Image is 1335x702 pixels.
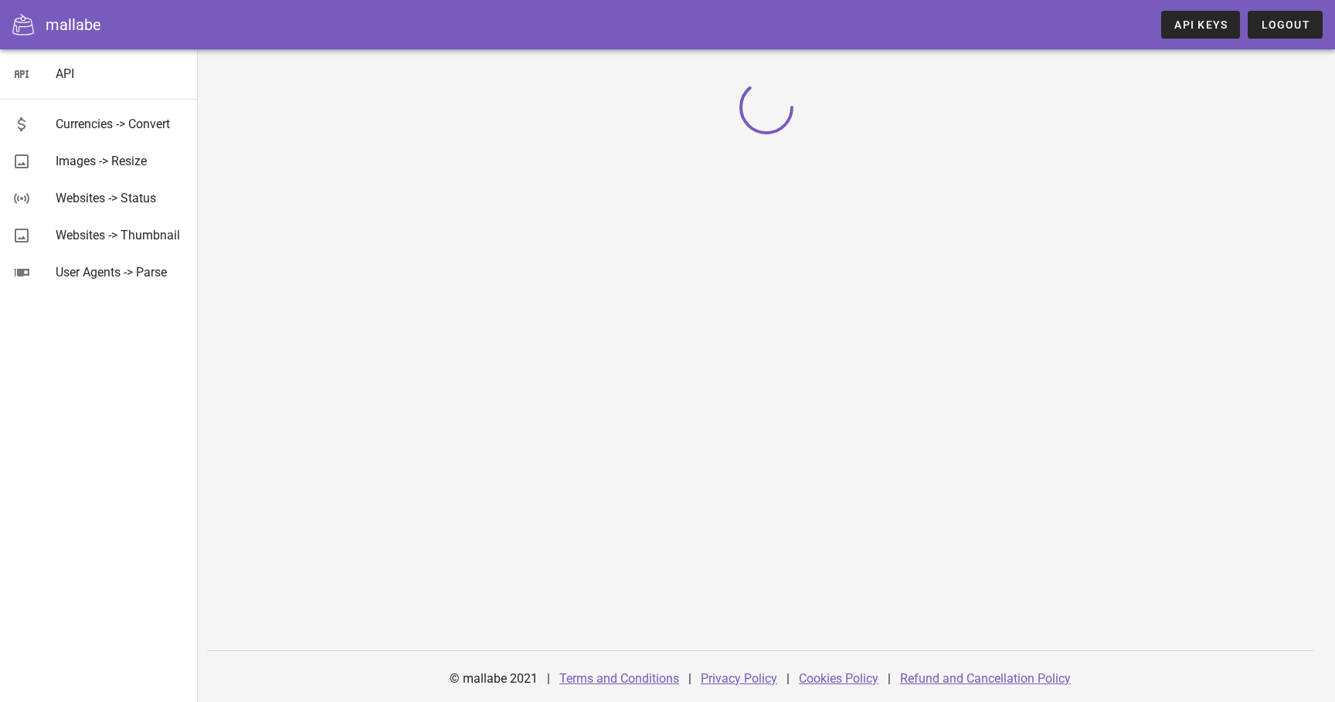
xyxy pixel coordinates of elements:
[1248,11,1323,39] button: Logout
[688,660,691,697] div: |
[56,66,185,81] div: API
[559,671,679,686] a: Terms and Conditions
[440,660,547,697] div: © mallabe 2021
[1260,19,1310,31] span: Logout
[786,660,790,697] div: |
[799,671,878,686] a: Cookies Policy
[56,265,185,280] div: User Agents -> Parse
[56,117,185,131] div: Currencies -> Convert
[900,671,1071,686] a: Refund and Cancellation Policy
[56,228,185,242] div: Websites -> Thumbnail
[56,154,185,168] div: Images -> Resize
[547,660,550,697] div: |
[46,13,101,36] div: mallabe
[701,671,777,686] a: Privacy Policy
[1174,19,1228,31] span: API Keys
[1161,11,1240,39] a: API Keys
[888,660,891,697] div: |
[56,191,185,205] div: Websites -> Status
